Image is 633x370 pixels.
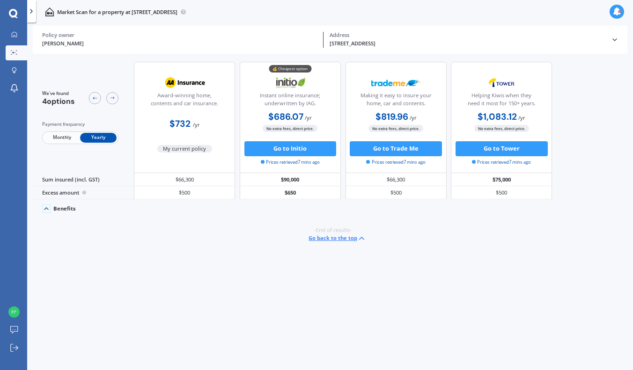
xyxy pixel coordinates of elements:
[57,8,177,16] p: Market Scan for a property at [STREET_ADDRESS]
[265,73,315,92] img: Initio.webp
[268,111,303,123] b: $686.07
[366,159,425,166] span: Prices retrieved 7 mins ago
[375,111,408,123] b: $819.96
[478,111,517,123] b: $1,083.12
[451,186,552,199] div: $500
[240,186,341,199] div: $650
[169,118,191,130] b: $732
[263,125,317,132] span: No extra fees, direct price.
[33,186,134,199] div: Excess amount
[240,173,341,186] div: $90,000
[42,96,75,106] span: 4 options
[309,234,366,243] button: Go back to the top
[474,125,529,132] span: No extra fees, direct price.
[269,65,311,73] div: 💰 Cheapest option
[42,40,317,48] div: [PERSON_NAME]
[330,32,605,38] div: Address
[261,159,320,166] span: Prices retrieved 7 mins ago
[456,141,548,156] button: Go to Tower
[42,32,317,38] div: Policy owner
[244,141,337,156] button: Go to Initio
[33,173,134,186] div: Sum insured (incl. GST)
[368,125,423,132] span: No extra fees, direct price.
[451,173,552,186] div: $75,000
[160,73,210,92] img: AA.webp
[44,133,80,143] span: Monthly
[8,306,20,318] img: f8de727e177ef64a9023e96a0f55f553
[305,114,312,121] span: / yr
[371,73,421,92] img: Trademe.webp
[134,186,235,199] div: $500
[346,186,447,199] div: $500
[246,92,334,110] div: Instant online insurance; underwritten by IAG.
[314,226,352,234] span: -End of results-
[53,205,76,212] div: Benefits
[157,145,213,152] span: My current policy
[140,92,228,110] div: Award-winning home, contents and car insurance.
[42,121,118,128] div: Payment frequency
[193,121,200,128] span: / yr
[80,133,117,143] span: Yearly
[42,90,75,97] span: We've found
[350,141,442,156] button: Go to Trade Me
[352,92,440,110] div: Making it easy to insure your home, car and contents.
[134,173,235,186] div: $66,300
[518,114,525,121] span: / yr
[477,73,526,92] img: Tower.webp
[472,159,531,166] span: Prices retrieved 7 mins ago
[346,173,447,186] div: $66,300
[330,40,605,48] div: [STREET_ADDRESS]
[410,114,417,121] span: / yr
[457,92,545,110] div: Helping Kiwis when they need it most for 150+ years.
[45,7,54,16] img: home-and-contents.b802091223b8502ef2dd.svg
